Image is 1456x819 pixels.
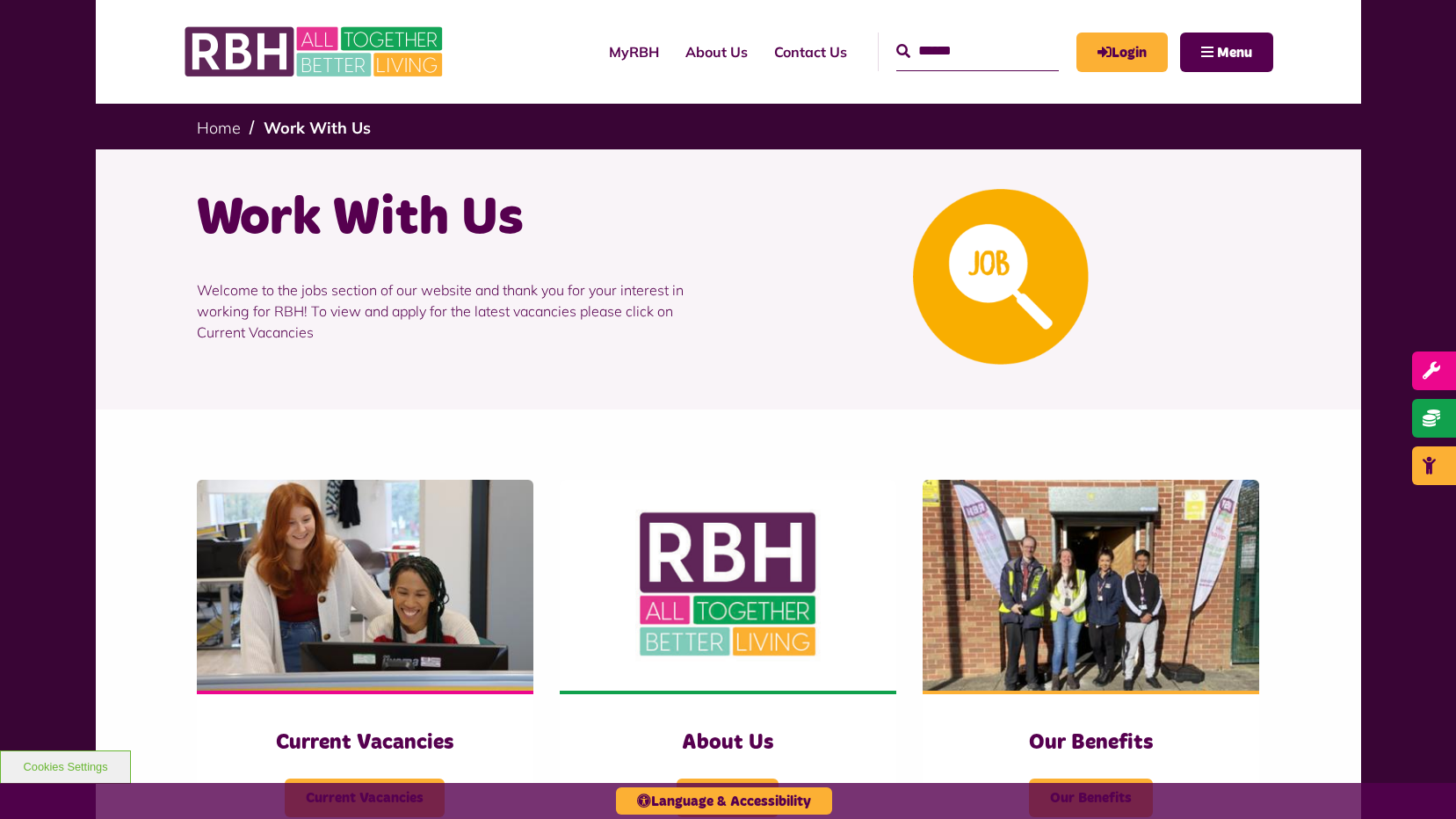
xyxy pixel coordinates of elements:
[913,189,1089,365] img: Looking For A Job
[1217,46,1252,60] span: Menu
[595,729,861,757] h3: About Us
[1180,33,1273,72] button: Navigation
[264,118,371,138] a: Work With Us
[232,729,498,757] h3: Current Vacancies
[672,28,761,76] a: About Us
[1377,740,1456,819] iframe: Netcall Web Assistant for live chat
[1076,33,1168,72] a: MyRBH
[596,28,672,76] a: MyRBH
[184,18,447,86] img: RBH
[197,185,715,253] h1: Work With Us
[197,480,533,691] img: IMG 1470
[923,480,1259,691] img: Dropinfreehold2
[285,779,445,817] span: Current Vacancies
[560,480,896,691] img: RBH Logo Social Media 480X360 (1)
[197,118,241,138] a: Home
[616,787,832,815] button: Language & Accessibility
[677,779,779,817] span: About Us
[1029,779,1153,817] span: Our Benefits
[761,28,860,76] a: Contact Us
[958,729,1224,757] h3: Our Benefits
[197,253,715,369] p: Welcome to the jobs section of our website and thank you for your interest in working for RBH! To...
